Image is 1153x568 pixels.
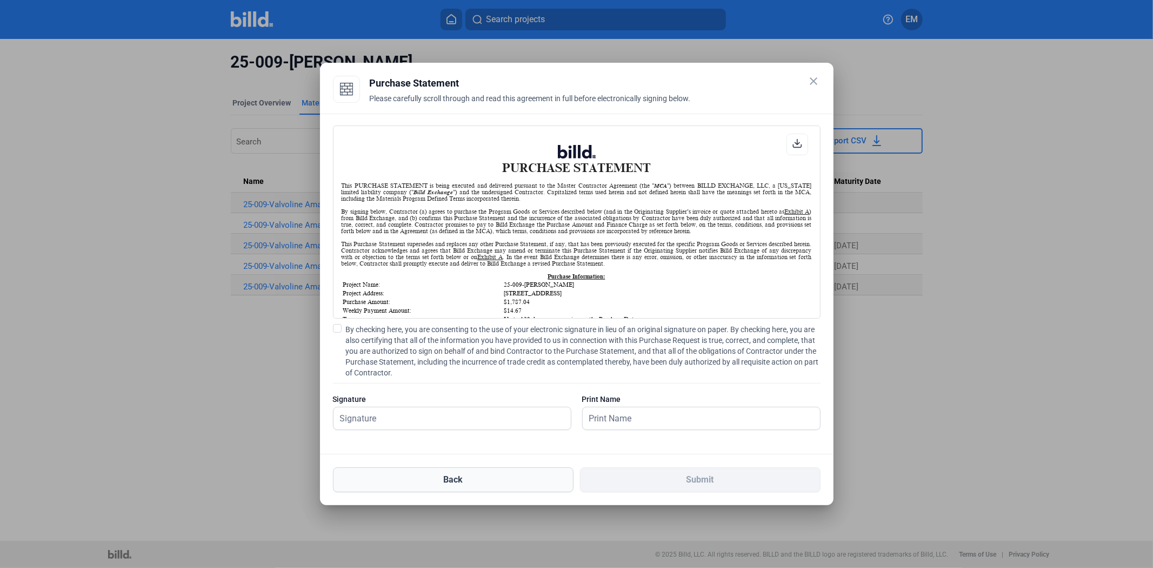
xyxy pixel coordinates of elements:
[503,315,810,323] td: Up to 120 days, commencing on the Purchase Date
[334,407,559,430] input: Signature
[342,208,812,234] div: By signing below, Contractor (a) agrees to purchase the Program Goods or Services described below...
[580,467,821,492] button: Submit
[370,93,821,117] div: Please carefully scroll through and read this agreement in full before electronically signing below.
[548,273,605,280] u: Purchase Information:
[784,208,809,215] u: Exhibit A
[333,467,574,492] button: Back
[503,307,810,314] td: $14.67
[342,145,812,175] h1: PURCHASE STATEMENT
[414,189,454,195] i: Billd Exchange
[583,407,808,430] input: Print Name
[343,289,503,297] td: Project Address:
[654,182,667,189] i: MCA
[582,394,821,405] div: Print Name
[808,75,821,88] mat-icon: close
[477,254,503,260] u: Exhibit A
[343,298,503,306] td: Purchase Amount:
[370,76,821,91] div: Purchase Statement
[503,289,810,297] td: [STREET_ADDRESS]
[342,241,812,267] div: This Purchase Statement supersedes and replaces any other Purchase Statement, if any, that has be...
[503,281,810,288] td: 25-009-[PERSON_NAME]
[342,182,812,202] div: This PURCHASE STATEMENT is being executed and delivered pursuant to the Master Contractor Agreeme...
[343,315,503,323] td: Term:
[346,324,821,378] span: By checking here, you are consenting to the use of your electronic signature in lieu of an origin...
[503,298,810,306] td: $1,787.04
[343,307,503,314] td: Weekly Payment Amount:
[333,394,571,405] div: Signature
[343,281,503,288] td: Project Name:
